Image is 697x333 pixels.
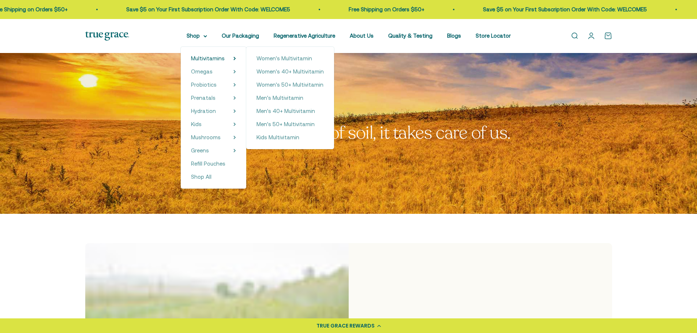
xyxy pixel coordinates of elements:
a: Refill Pouches [191,159,236,168]
span: Kids Multivitamin [256,134,299,140]
a: Kids Multivitamin [256,133,324,142]
span: Probiotics [191,82,217,88]
span: Greens [191,147,209,154]
span: Mushrooms [191,134,221,140]
a: Greens [191,146,209,155]
span: Men's Multivitamin [256,95,303,101]
span: Prenatals [191,95,216,101]
a: Men's Multivitamin [256,94,324,102]
a: Free Shipping on Orders $50+ [458,6,534,12]
summary: Multivitamins [191,54,236,63]
a: Free Shipping on Orders $50+ [102,6,177,12]
a: Shop All [191,173,236,181]
div: TRUE GRACE REWARDS [316,322,375,330]
a: Quality & Testing [388,33,432,39]
span: Women's 50+ Multivitamin [256,82,323,88]
a: Women's Multivitamin [256,54,324,63]
span: Refill Pouches [191,160,225,167]
a: Hydration [191,107,216,116]
a: Women's 40+ Multivitamin [256,67,324,76]
a: Prenatals [191,94,216,102]
p: Save $5 on Your First Subscription Order With Code: WELCOME5 [236,5,400,14]
a: Mushrooms [191,133,221,142]
summary: Shop [187,31,207,40]
summary: Omegas [191,67,236,76]
a: Omegas [191,67,213,76]
span: Hydration [191,108,216,114]
a: Probiotics [191,80,217,89]
span: Omegas [191,68,213,75]
a: Blogs [447,33,461,39]
span: Women's 40+ Multivitamin [256,68,324,75]
a: Men's 50+ Multivitamin [256,120,324,129]
span: Men's 50+ Multivitamin [256,121,315,127]
summary: Probiotics [191,80,236,89]
a: Store Locator [476,33,511,39]
a: Men's 40+ Multivitamin [256,107,324,116]
split-lines: When we take care of soil, it takes care of us. [186,121,510,145]
span: Multivitamins [191,55,225,61]
a: Kids [191,120,202,129]
summary: Greens [191,146,236,155]
a: Multivitamins [191,54,225,63]
span: Kids [191,121,202,127]
summary: Kids [191,120,236,129]
a: About Us [350,33,374,39]
summary: Hydration [191,107,236,116]
a: Regenerative Agriculture [274,33,335,39]
summary: Prenatals [191,94,236,102]
span: Men's 40+ Multivitamin [256,108,315,114]
span: Shop All [191,174,211,180]
span: Women's Multivitamin [256,55,312,61]
summary: Mushrooms [191,133,236,142]
a: Our Packaging [222,33,259,39]
a: Women's 50+ Multivitamin [256,80,324,89]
